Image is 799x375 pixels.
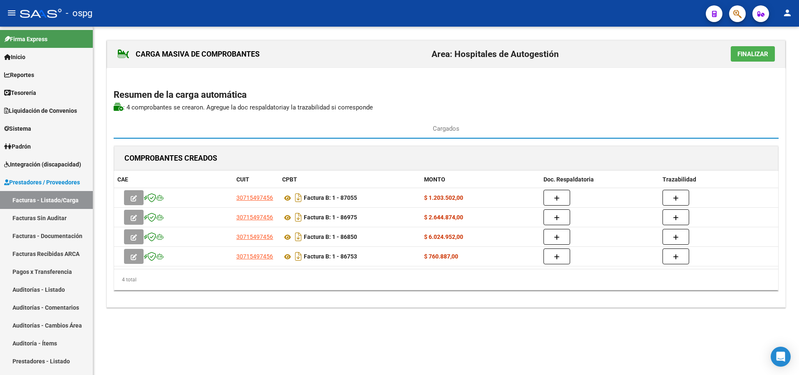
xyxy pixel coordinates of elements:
[4,88,36,97] span: Tesorería
[4,124,31,133] span: Sistema
[7,8,17,18] mat-icon: menu
[782,8,792,18] mat-icon: person
[304,195,357,201] strong: Factura B: 1 - 87055
[279,171,421,189] datatable-header-cell: CPBT
[4,70,34,79] span: Reportes
[114,103,779,112] p: : 4 comprobantes se crearon. Agregue la doc respaldatoria
[4,52,25,62] span: Inicio
[282,176,297,183] span: CPBT
[66,4,92,22] span: - ospg
[540,171,659,189] datatable-header-cell: Doc. Respaldatoria
[236,253,273,260] span: 30715497456
[424,194,463,201] strong: $ 1.203.502,00
[4,35,47,44] span: Firma Express
[114,87,779,103] h2: Resumen de la carga automática
[114,269,778,290] div: 4 total
[236,176,249,183] span: CUIT
[293,191,304,204] i: Descargar documento
[731,46,775,62] button: Finalizar
[236,194,273,201] span: 30715497456
[236,233,273,240] span: 30715497456
[114,171,233,189] datatable-header-cell: CAE
[659,171,778,189] datatable-header-cell: Trazabilidad
[432,46,559,62] h2: Area: Hospitales de Autogestión
[304,253,357,260] strong: Factura B: 1 - 86753
[424,176,445,183] span: MONTO
[421,171,540,189] datatable-header-cell: MONTO
[4,106,77,115] span: Liquidación de Convenios
[543,176,594,183] span: Doc. Respaldatoria
[233,171,279,189] datatable-header-cell: CUIT
[293,211,304,224] i: Descargar documento
[286,104,373,111] span: y la trazabilidad si corresponde
[424,214,463,221] strong: $ 2.644.874,00
[771,347,791,367] div: Open Intercom Messenger
[304,234,357,241] strong: Factura B: 1 - 86850
[4,178,80,187] span: Prestadores / Proveedores
[304,214,357,221] strong: Factura B: 1 - 86975
[737,50,768,58] span: Finalizar
[433,124,459,133] span: Cargados
[424,233,463,240] strong: $ 6.024.952,00
[4,142,31,151] span: Padrón
[236,214,273,221] span: 30715497456
[117,176,128,183] span: CAE
[4,160,81,169] span: Integración (discapacidad)
[424,253,458,260] strong: $ 760.887,00
[124,151,217,165] h1: COMPROBANTES CREADOS
[663,176,696,183] span: Trazabilidad
[293,230,304,243] i: Descargar documento
[293,250,304,263] i: Descargar documento
[117,47,260,61] h1: CARGA MASIVA DE COMPROBANTES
